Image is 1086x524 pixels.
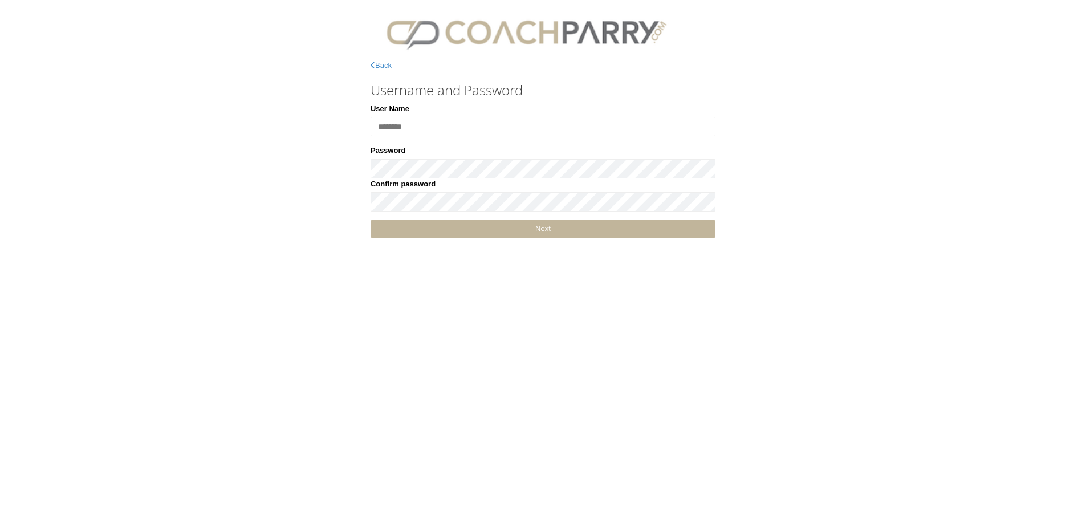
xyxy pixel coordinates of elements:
[371,11,682,54] img: CPlogo.png
[371,61,392,70] a: Back
[371,220,715,238] a: Next
[371,178,436,190] label: Confirm password
[371,145,405,156] label: Password
[371,103,409,115] label: User Name
[371,83,715,98] h3: Username and Password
